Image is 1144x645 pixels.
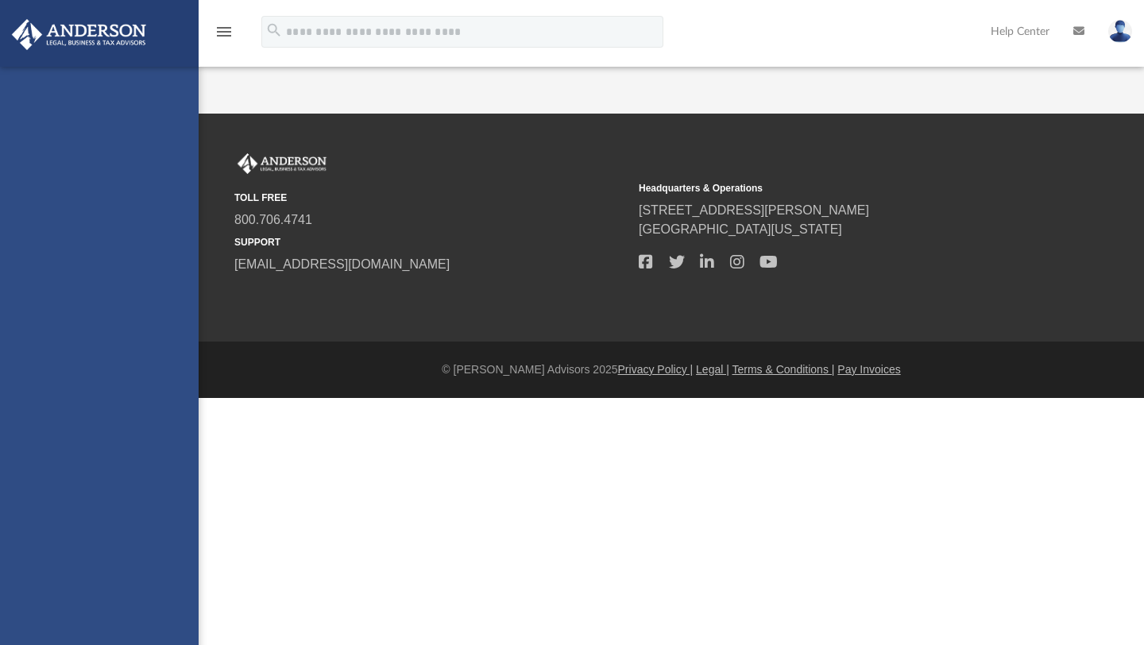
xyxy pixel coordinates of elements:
[214,22,234,41] i: menu
[837,363,900,376] a: Pay Invoices
[234,257,450,271] a: [EMAIL_ADDRESS][DOMAIN_NAME]
[234,213,312,226] a: 800.706.4741
[639,181,1032,195] small: Headquarters & Operations
[696,363,729,376] a: Legal |
[234,235,628,249] small: SUPPORT
[639,222,842,236] a: [GEOGRAPHIC_DATA][US_STATE]
[234,191,628,205] small: TOLL FREE
[618,363,694,376] a: Privacy Policy |
[7,19,151,50] img: Anderson Advisors Platinum Portal
[199,361,1144,378] div: © [PERSON_NAME] Advisors 2025
[639,203,869,217] a: [STREET_ADDRESS][PERSON_NAME]
[214,30,234,41] a: menu
[265,21,283,39] i: search
[1108,20,1132,43] img: User Pic
[732,363,835,376] a: Terms & Conditions |
[234,153,330,174] img: Anderson Advisors Platinum Portal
